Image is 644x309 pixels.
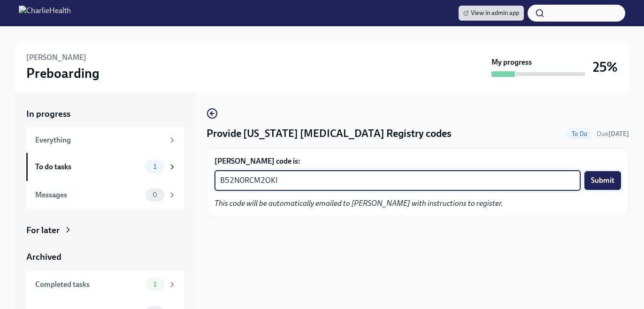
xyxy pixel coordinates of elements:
[26,128,184,153] a: Everything
[19,6,71,21] img: CharlieHealth
[148,281,162,288] span: 1
[593,59,618,75] h3: 25%
[35,279,142,290] div: Completed tasks
[26,224,184,236] a: For later
[26,224,60,236] div: For later
[597,130,629,138] span: Due
[608,130,629,138] strong: [DATE]
[215,199,503,208] em: This code will be automatically emailed to [PERSON_NAME] with instructions to register.
[591,176,614,185] span: Submit
[147,191,163,198] span: 0
[148,163,162,170] span: 1
[26,108,184,120] a: In progress
[26,53,86,63] h6: [PERSON_NAME]
[459,6,524,21] a: View in admin app
[35,190,142,200] div: Messages
[597,129,629,138] span: October 15th, 2025 08:00
[26,251,184,263] a: Archived
[207,127,452,141] h4: Provide [US_STATE] [MEDICAL_DATA] Registry codes
[463,8,519,18] span: View in admin app
[26,271,184,299] a: Completed tasks1
[35,162,142,172] div: To do tasks
[566,130,593,137] span: To Do
[220,175,575,186] textarea: B52N0RCM2OKI
[26,153,184,181] a: To do tasks1
[35,135,164,145] div: Everything
[215,156,621,166] label: [PERSON_NAME] code is:
[26,181,184,209] a: Messages0
[584,171,621,190] button: Submit
[491,57,532,68] strong: My progress
[26,65,100,82] h3: Preboarding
